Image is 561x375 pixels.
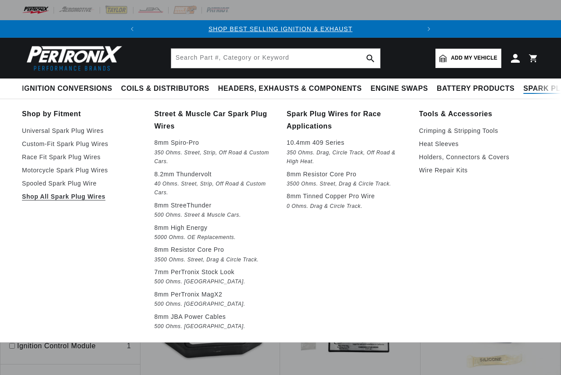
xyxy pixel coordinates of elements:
[155,200,275,211] p: 8mm StreeThunder
[419,125,539,136] a: Crimping & Stripping Tools
[437,84,514,93] span: Battery Products
[22,84,112,93] span: Ignition Conversions
[287,148,407,166] em: 350 Ohms. Drag, Circle Track, Off Road & High Heat.
[155,289,275,309] a: 8mm PerTronix MagX2 500 Ohms. [GEOGRAPHIC_DATA].
[451,54,497,62] span: Add my vehicle
[22,79,117,99] summary: Ignition Conversions
[209,25,352,32] a: SHOP BEST SELLING IGNITION & EXHAUST
[432,79,519,99] summary: Battery Products
[22,108,142,120] a: Shop by Fitment
[155,233,275,242] em: 5000 Ohms. OE Replacements.
[419,139,539,149] a: Heat Sleeves
[155,169,275,197] a: 8.2mm Thundervolt 40 Ohms. Street, Strip, Off Road & Custom Cars.
[141,24,420,34] div: Announcement
[155,322,275,331] em: 500 Ohms. [GEOGRAPHIC_DATA].
[287,191,407,211] a: 8mm Tinned Copper Pro Wire 0 Ohms. Drag & Circle Track.
[155,267,275,277] p: 7mm PerTronix Stock Look
[22,125,142,136] a: Universal Spark Plug Wires
[287,169,407,179] p: 8mm Resistor Core Pro
[22,152,142,162] a: Race Fit Spark Plug Wires
[127,340,131,352] div: 1
[155,179,275,197] em: 40 Ohms. Street, Strip, Off Road & Custom Cars.
[155,211,275,220] em: 500 Ohms. Street & Muscle Cars.
[155,289,275,300] p: 8mm PerTronix MagX2
[419,108,539,120] a: Tools & Accessories
[155,267,275,286] a: 7mm PerTronix Stock Look 500 Ohms. [GEOGRAPHIC_DATA].
[155,200,275,220] a: 8mm StreeThunder 500 Ohms. Street & Muscle Cars.
[141,24,420,34] div: 1 of 2
[22,43,123,73] img: Pertronix
[155,148,275,166] em: 350 Ohms. Street, Strip, Off Road & Custom Cars.
[155,255,275,264] em: 3500 Ohms. Street, Drag & Circle Track.
[155,108,275,132] a: Street & Muscle Car Spark Plug Wires
[287,179,407,189] em: 3500 Ohms. Street, Drag & Circle Track.
[155,300,275,309] em: 500 Ohms. [GEOGRAPHIC_DATA].
[155,244,275,264] a: 8mm Resistor Core Pro 3500 Ohms. Street, Drag & Circle Track.
[361,49,380,68] button: search button
[17,340,123,352] a: Ignition Control Module
[123,20,141,38] button: Translation missing: en.sections.announcements.previous_announcement
[155,277,275,286] em: 500 Ohms. [GEOGRAPHIC_DATA].
[419,165,539,175] a: Wire Repair Kits
[22,178,142,189] a: Spooled Spark Plug Wire
[287,137,407,166] a: 10.4mm 409 Series 350 Ohms. Drag, Circle Track, Off Road & High Heat.
[155,137,275,148] p: 8mm Spiro-Pro
[22,191,142,202] a: Shop All Spark Plug Wires
[155,137,275,166] a: 8mm Spiro-Pro 350 Ohms. Street, Strip, Off Road & Custom Cars.
[420,20,438,38] button: Translation missing: en.sections.announcements.next_announcement
[121,84,209,93] span: Coils & Distributors
[22,139,142,149] a: Custom-Fit Spark Plug Wires
[435,49,501,68] a: Add my vehicle
[171,49,380,68] input: Search Part #, Category or Keyword
[287,191,407,201] p: 8mm Tinned Copper Pro Wire
[214,79,366,99] summary: Headers, Exhausts & Components
[155,169,275,179] p: 8.2mm Thundervolt
[155,222,275,233] p: 8mm High Energy
[218,84,362,93] span: Headers, Exhausts & Components
[287,108,407,132] a: Spark Plug Wires for Race Applications
[155,222,275,242] a: 8mm High Energy 5000 Ohms. OE Replacements.
[155,244,275,255] p: 8mm Resistor Core Pro
[366,79,432,99] summary: Engine Swaps
[117,79,214,99] summary: Coils & Distributors
[155,311,275,331] a: 8mm JBA Power Cables 500 Ohms. [GEOGRAPHIC_DATA].
[287,202,407,211] em: 0 Ohms. Drag & Circle Track.
[287,169,407,189] a: 8mm Resistor Core Pro 3500 Ohms. Street, Drag & Circle Track.
[22,165,142,175] a: Motorcycle Spark Plug Wires
[370,84,428,93] span: Engine Swaps
[155,311,275,322] p: 8mm JBA Power Cables
[419,152,539,162] a: Holders, Connectors & Covers
[287,137,407,148] p: 10.4mm 409 Series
